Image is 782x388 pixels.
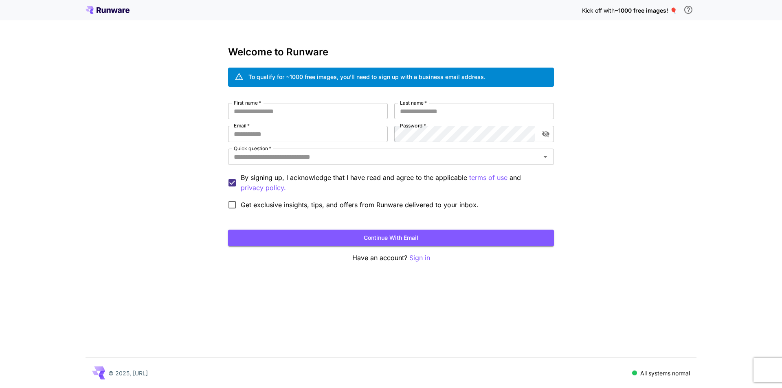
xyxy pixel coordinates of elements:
button: Sign in [409,253,430,263]
label: Last name [400,99,427,106]
p: © 2025, [URL] [108,369,148,377]
div: To qualify for ~1000 free images, you’ll need to sign up with a business email address. [248,72,485,81]
button: Open [540,151,551,162]
span: Get exclusive insights, tips, and offers from Runware delivered to your inbox. [241,200,479,210]
label: Quick question [234,145,271,152]
button: toggle password visibility [538,127,553,141]
span: Kick off with [582,7,615,14]
button: By signing up, I acknowledge that I have read and agree to the applicable terms of use and [241,183,286,193]
button: By signing up, I acknowledge that I have read and agree to the applicable and privacy policy. [469,173,507,183]
p: By signing up, I acknowledge that I have read and agree to the applicable and [241,173,547,193]
p: All systems normal [640,369,690,377]
p: privacy policy. [241,183,286,193]
h3: Welcome to Runware [228,46,554,58]
label: First name [234,99,261,106]
button: In order to qualify for free credit, you need to sign up with a business email address and click ... [680,2,696,18]
span: ~1000 free images! 🎈 [615,7,677,14]
label: Email [234,122,250,129]
p: terms of use [469,173,507,183]
button: Continue with email [228,230,554,246]
p: Have an account? [228,253,554,263]
label: Password [400,122,426,129]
